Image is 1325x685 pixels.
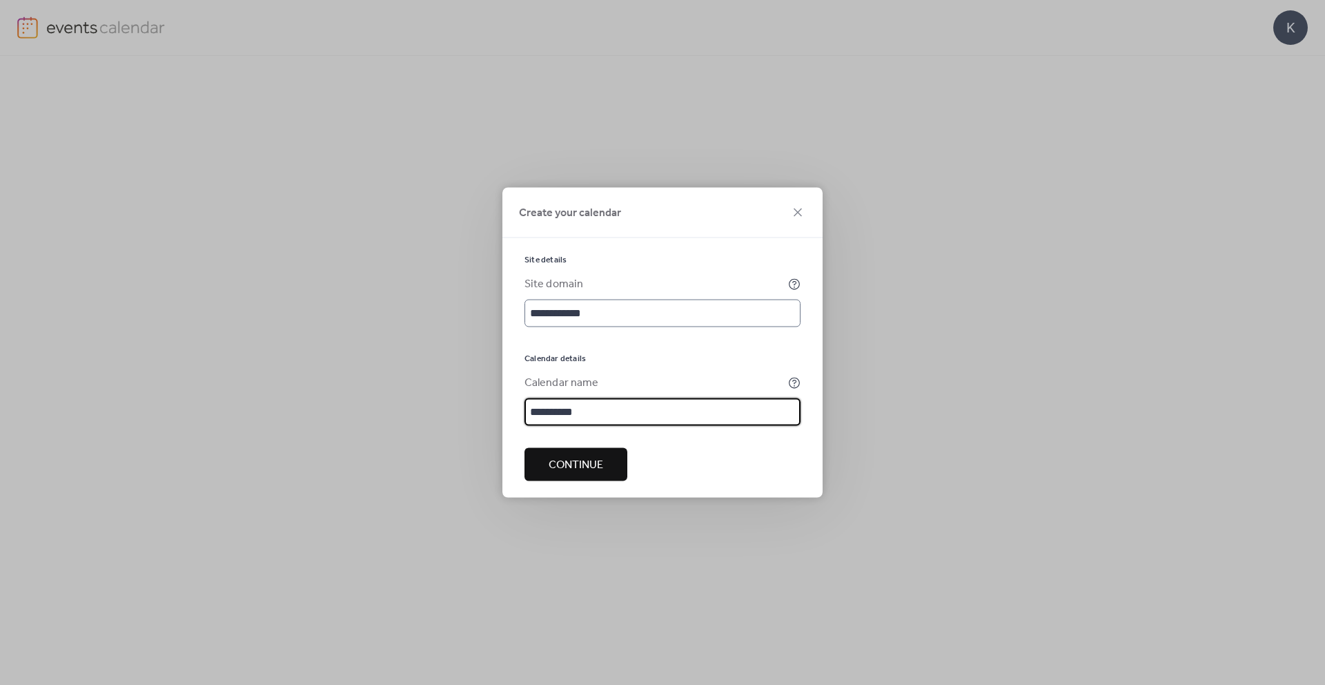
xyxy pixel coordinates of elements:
button: Continue [524,448,627,481]
span: Site details [524,255,567,266]
div: Site domain [524,276,785,293]
span: Continue [549,457,603,474]
div: Calendar name [524,375,785,392]
span: Calendar details [524,354,586,365]
span: Create your calendar [519,205,621,222]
